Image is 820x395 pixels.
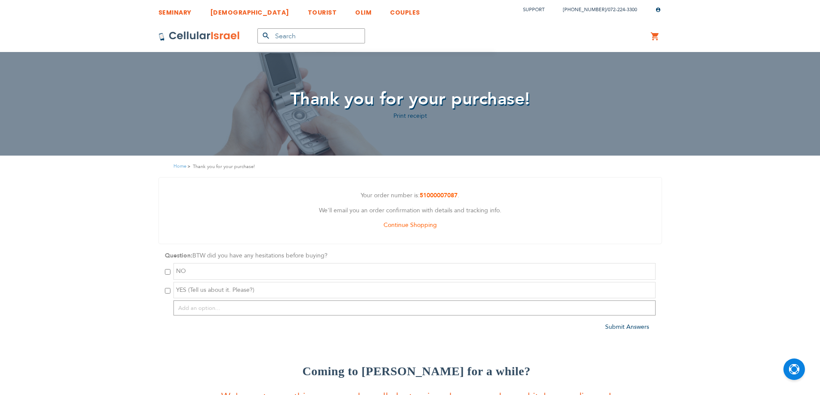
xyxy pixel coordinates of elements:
[158,2,192,18] a: SEMINARY
[210,2,289,18] a: [DEMOGRAPHIC_DATA]
[193,162,255,171] strong: Thank you for your purchase!
[290,87,530,111] span: Thank you for your purchase!
[165,363,668,380] h3: Coming to [PERSON_NAME] for a while?
[608,6,637,13] a: 072-224-3300
[523,6,545,13] a: Support
[390,2,420,18] a: COUPLES
[563,6,606,13] a: [PHONE_NUMBER]
[173,163,186,169] a: Home
[158,31,240,41] img: Cellular Israel Logo
[384,221,437,229] a: Continue Shopping
[308,2,337,18] a: TOURIST
[165,251,192,260] strong: Question:
[176,286,254,294] span: YES (Tell us about it. Please?)
[176,267,186,275] span: NO
[192,251,328,260] span: BTW did you have any hesitations before buying?
[393,112,427,120] a: Print receipt
[165,205,655,216] p: We'll email you an order confirmation with details and tracking info.
[554,3,637,16] li: /
[165,190,655,201] p: Your order number is: .
[257,28,365,43] input: Search
[605,323,649,331] a: Submit Answers
[173,300,656,315] input: Add an option...
[420,191,458,199] a: 51000007087
[355,2,371,18] a: OLIM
